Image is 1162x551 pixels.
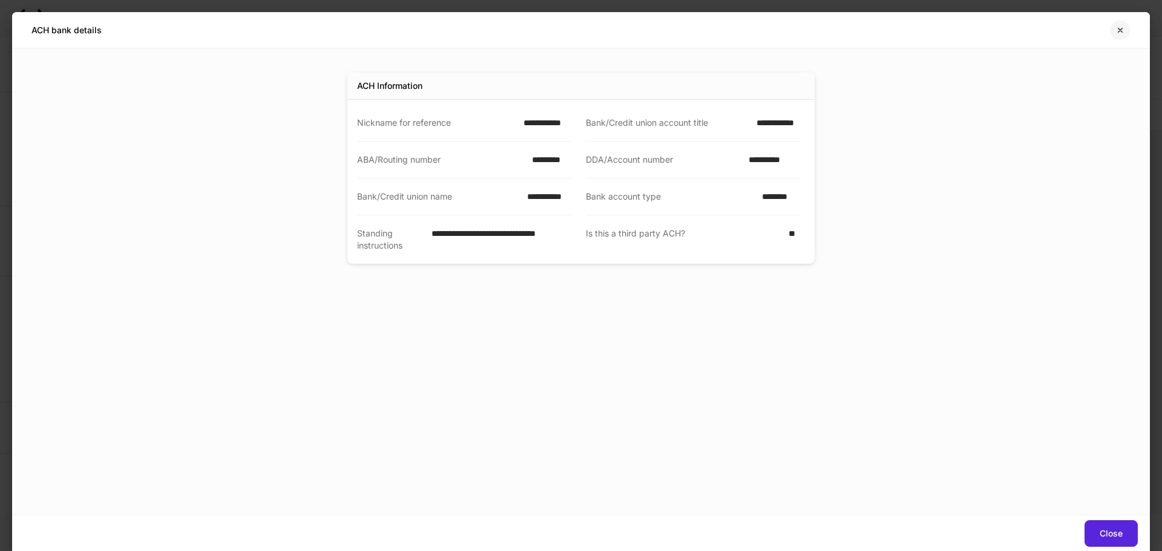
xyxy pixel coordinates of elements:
div: ACH Information [357,80,422,92]
div: Nickname for reference [357,117,516,129]
div: Bank/Credit union account title [586,117,749,129]
div: Bank/Credit union name [357,191,520,203]
div: Standing instructions [357,227,424,252]
button: Close [1085,520,1138,547]
h5: ACH bank details [31,24,102,36]
div: ABA/Routing number [357,154,525,166]
div: DDA/Account number [586,154,741,166]
div: Bank account type [586,191,755,203]
div: Close [1100,529,1123,538]
div: Is this a third party ACH? [586,227,781,252]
